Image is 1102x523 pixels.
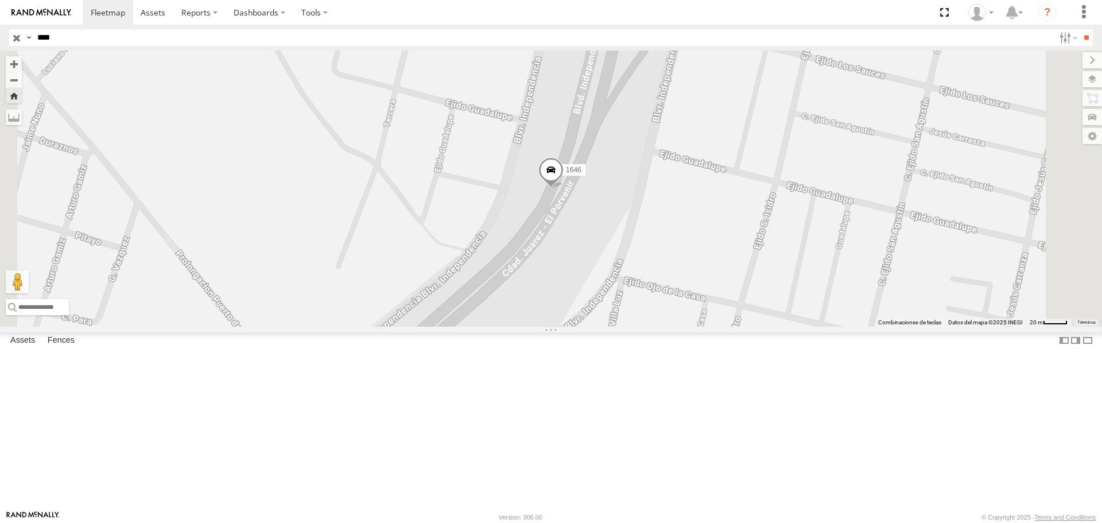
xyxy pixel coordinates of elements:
label: Search Filter Options [1055,29,1080,46]
img: rand-logo.svg [11,9,71,17]
label: Search Query [24,29,33,46]
label: Dock Summary Table to the Right [1070,332,1081,349]
a: Terms and Conditions [1035,514,1096,521]
span: 1646 [566,166,581,174]
a: Términos (se abre en una nueva pestaña) [1077,320,1096,324]
button: Zoom in [6,56,22,72]
button: Combinaciones de teclas [878,319,941,327]
div: © Copyright 2025 - [981,514,1096,521]
a: Visit our Website [6,512,59,523]
div: Jonathan Ramirez [964,4,998,21]
i: ? [1038,3,1057,22]
span: Datos del mapa ©2025 INEGI [948,319,1023,326]
label: Measure [6,109,22,125]
label: Dock Summary Table to the Left [1058,332,1070,349]
label: Map Settings [1082,128,1102,144]
button: Escala del mapa: 20 m por 39 píxeles [1026,319,1071,327]
div: Version: 306.00 [499,514,542,521]
button: Zoom out [6,72,22,88]
span: 20 m [1030,319,1043,326]
label: Fences [42,333,80,349]
button: Zoom Home [6,88,22,103]
label: Hide Summary Table [1082,332,1093,349]
label: Assets [5,333,41,349]
button: Arrastra al hombrecito al mapa para abrir Street View [6,270,29,293]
